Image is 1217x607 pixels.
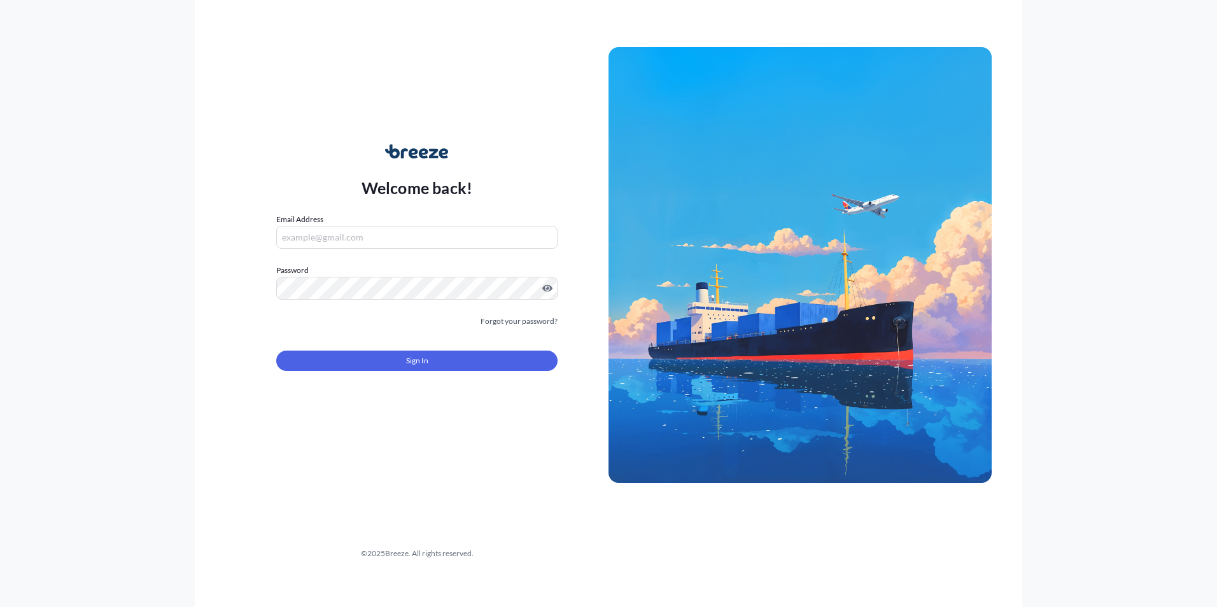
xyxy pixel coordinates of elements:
label: Email Address [276,213,323,226]
span: Sign In [406,354,428,367]
input: example@gmail.com [276,226,558,249]
div: © 2025 Breeze. All rights reserved. [225,547,608,560]
p: Welcome back! [362,178,473,198]
button: Show password [542,283,552,293]
label: Password [276,264,558,277]
img: Ship illustration [608,47,992,482]
a: Forgot your password? [481,315,558,328]
button: Sign In [276,351,558,371]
